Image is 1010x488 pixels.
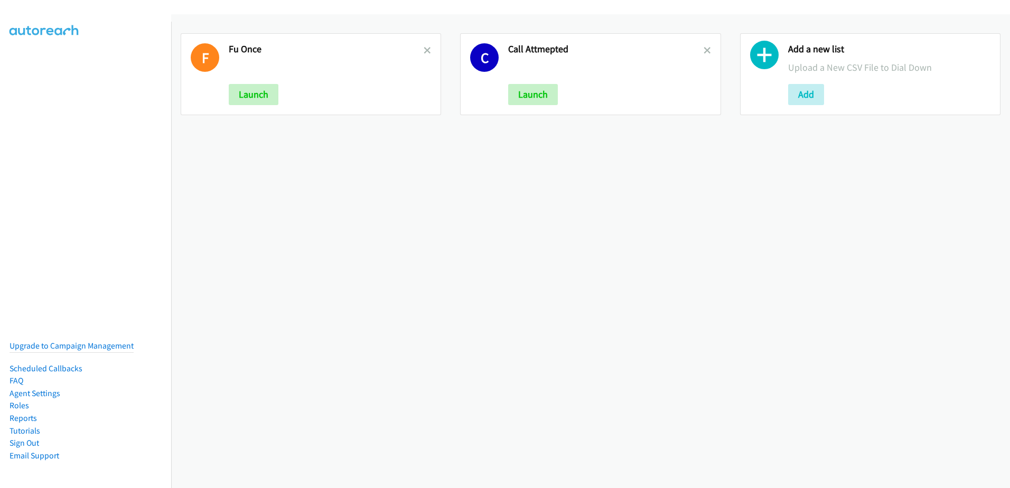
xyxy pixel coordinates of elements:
a: Roles [10,400,29,410]
a: Email Support [10,451,59,461]
h1: C [470,43,499,72]
a: FAQ [10,376,23,386]
p: Upload a New CSV File to Dial Down [788,60,990,74]
button: Add [788,84,824,105]
button: Launch [229,84,278,105]
a: Sign Out [10,438,39,448]
a: Scheduled Callbacks [10,363,82,373]
a: Reports [10,413,37,423]
a: Agent Settings [10,388,60,398]
a: Tutorials [10,426,40,436]
h2: Call Attmepted [508,43,703,55]
h1: F [191,43,219,72]
a: Upgrade to Campaign Management [10,341,134,351]
button: Launch [508,84,558,105]
h2: Add a new list [788,43,990,55]
h2: Fu Once [229,43,424,55]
